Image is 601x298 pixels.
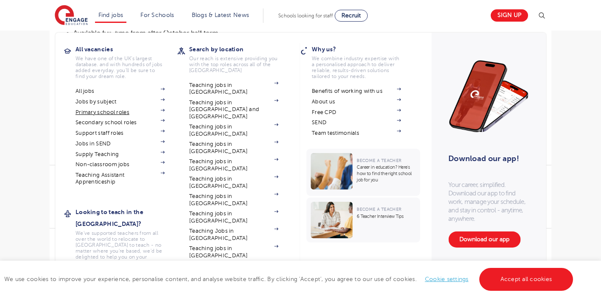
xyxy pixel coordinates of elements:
a: Teaching jobs in [GEOGRAPHIC_DATA] [189,123,278,137]
h3: All vacancies [75,43,177,55]
span: We use cookies to improve your experience, personalise content, and analyse website traffic. By c... [4,276,575,282]
a: All jobs [75,88,165,95]
a: Teaching jobs in [GEOGRAPHIC_DATA] and [GEOGRAPHIC_DATA] [189,99,278,120]
p: 6 Teacher Interview Tips [357,213,416,220]
a: Team testimonials [312,130,401,136]
a: All vacanciesWe have one of the UK's largest database. and with hundreds of jobs added everyday. ... [75,43,177,79]
p: Career in education? Here’s how to find the right school job for you [357,164,416,183]
a: Teaching jobs in [GEOGRAPHIC_DATA] [189,158,278,172]
span: Recruit [341,12,361,19]
h3: Download our app! [448,149,525,168]
a: Secondary school roles [75,119,165,126]
a: Teaching jobs in [GEOGRAPHIC_DATA] [189,141,278,155]
a: Teaching jobs in [GEOGRAPHIC_DATA] [189,82,278,96]
a: Blogs & Latest News [192,12,249,18]
a: Support staff roles [75,130,165,136]
a: Looking to teach in the [GEOGRAPHIC_DATA]?We've supported teachers from all over the world to rel... [75,206,177,266]
a: Find jobs [98,12,123,18]
span: Become a Teacher [357,207,401,212]
h3: Search by location [189,43,291,55]
p: Our reach is extensive providing you with the top roles across all of the [GEOGRAPHIC_DATA] [189,56,278,73]
h3: Why us? [312,43,414,55]
a: Cookie settings [425,276,469,282]
a: Search by locationOur reach is extensive providing you with the top roles across all of the [GEOG... [189,43,291,73]
a: Teaching Jobs in [GEOGRAPHIC_DATA] [189,228,278,242]
p: We combine industry expertise with a personalised approach to deliver reliable, results-driven so... [312,56,401,79]
p: We've supported teachers from all over the world to relocate to [GEOGRAPHIC_DATA] to teach - no m... [75,230,165,266]
a: Download our app [448,231,520,248]
a: Supply Teaching [75,151,165,158]
a: SEND [312,119,401,126]
a: Teaching jobs in [GEOGRAPHIC_DATA] [189,210,278,224]
p: We have one of the UK's largest database. and with hundreds of jobs added everyday. you'll be sur... [75,56,165,79]
a: Become a TeacherCareer in education? Here’s how to find the right school job for you [306,149,422,196]
a: Accept all cookies [479,268,573,291]
a: Sign up [491,9,528,22]
a: About us [312,98,401,105]
a: Teaching jobs in [GEOGRAPHIC_DATA] [189,175,278,189]
img: Engage Education [55,5,88,26]
a: Recruit [335,10,368,22]
a: Non-classroom jobs [75,161,165,168]
a: Teaching Assistant Apprenticeship [75,172,165,186]
span: Schools looking for staff [278,13,333,19]
a: Benefits of working with us [312,88,401,95]
a: Teaching jobs in [GEOGRAPHIC_DATA] [189,193,278,207]
a: For Schools [140,12,174,18]
span: Become a Teacher [357,158,401,163]
a: Free CPD [312,109,401,116]
a: Primary school roles [75,109,165,116]
h3: Looking to teach in the [GEOGRAPHIC_DATA]? [75,206,177,230]
a: Jobs in SEND [75,140,165,147]
a: Become a Teacher6 Teacher Interview Tips [306,198,422,242]
a: Jobs by subject [75,98,165,105]
p: Your career, simplified. Download our app to find work, manage your schedule, and stay in control... [448,181,529,223]
a: Teaching jobs in [GEOGRAPHIC_DATA] [189,245,278,259]
a: Why us?We combine industry expertise with a personalised approach to deliver reliable, results-dr... [312,43,414,79]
